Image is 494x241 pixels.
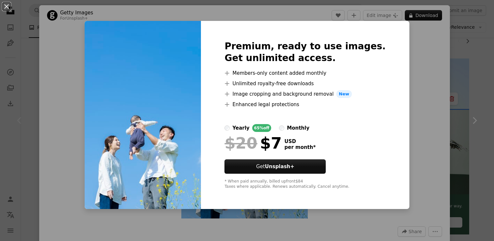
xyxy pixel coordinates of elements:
[224,90,386,98] li: Image cropping and background removal
[336,90,352,98] span: New
[224,135,282,152] div: $7
[224,69,386,77] li: Members-only content added monthly
[224,125,230,131] input: yearly65%off
[232,124,249,132] div: yearly
[279,125,284,131] input: monthly
[287,124,309,132] div: monthly
[224,40,386,64] h2: Premium, ready to use images. Get unlimited access.
[284,138,316,144] span: USD
[85,21,201,209] img: premium_photo-1682094092071-1165565511c3
[284,144,316,150] span: per month *
[224,135,257,152] span: $20
[224,80,386,88] li: Unlimited royalty-free downloads
[224,179,386,189] div: * When paid annually, billed upfront $84 Taxes where applicable. Renews automatically. Cancel any...
[252,124,272,132] div: 65% off
[265,164,294,169] strong: Unsplash+
[224,101,386,108] li: Enhanced legal protections
[224,159,326,174] button: GetUnsplash+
